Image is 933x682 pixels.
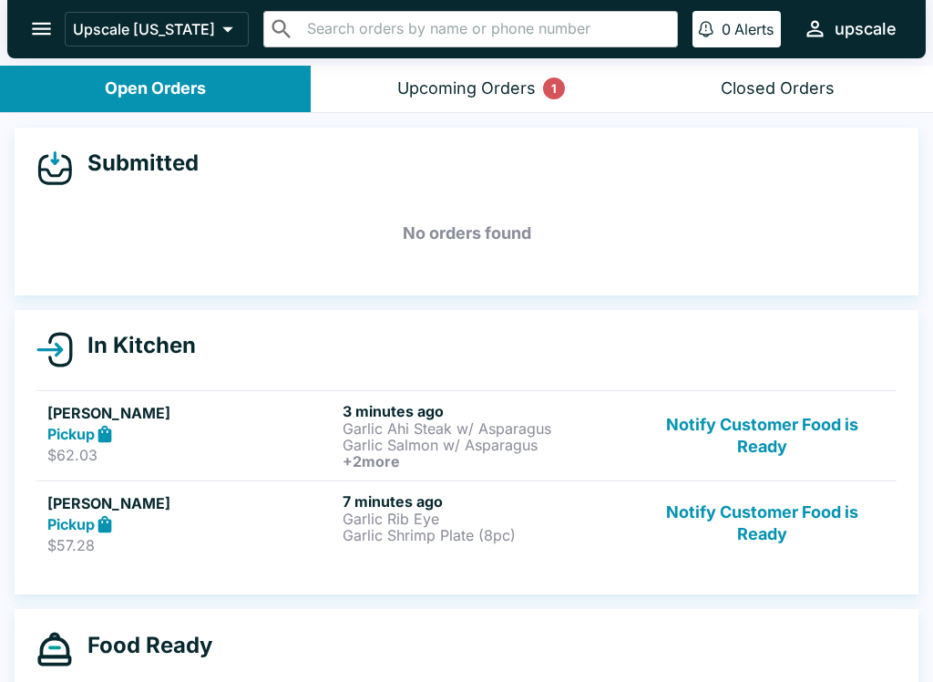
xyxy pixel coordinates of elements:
[639,402,886,470] button: Notify Customer Food is Ready
[343,492,631,511] h6: 7 minutes ago
[47,425,95,443] strong: Pickup
[105,78,206,99] div: Open Orders
[73,632,212,659] h4: Food Ready
[551,79,557,98] p: 1
[73,150,199,177] h4: Submitted
[36,201,897,266] h5: No orders found
[73,20,215,38] p: Upscale [US_STATE]
[639,492,886,555] button: Notify Customer Food is Ready
[65,12,249,46] button: Upscale [US_STATE]
[47,536,335,554] p: $57.28
[343,420,631,437] p: Garlic Ahi Steak w/ Asparagus
[343,453,631,470] h6: + 2 more
[722,20,731,38] p: 0
[343,527,631,543] p: Garlic Shrimp Plate (8pc)
[343,402,631,420] h6: 3 minutes ago
[343,437,631,453] p: Garlic Salmon w/ Asparagus
[734,20,774,38] p: Alerts
[47,492,335,514] h5: [PERSON_NAME]
[835,18,897,40] div: upscale
[47,402,335,424] h5: [PERSON_NAME]
[36,390,897,480] a: [PERSON_NAME]Pickup$62.033 minutes agoGarlic Ahi Steak w/ AsparagusGarlic Salmon w/ Asparagus+2mo...
[343,511,631,527] p: Garlic Rib Eye
[47,446,335,464] p: $62.03
[302,16,670,42] input: Search orders by name or phone number
[47,515,95,533] strong: Pickup
[721,78,835,99] div: Closed Orders
[18,5,65,52] button: open drawer
[73,332,196,359] h4: In Kitchen
[36,480,897,566] a: [PERSON_NAME]Pickup$57.287 minutes agoGarlic Rib EyeGarlic Shrimp Plate (8pc)Notify Customer Food...
[795,9,904,48] button: upscale
[397,78,536,99] div: Upcoming Orders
